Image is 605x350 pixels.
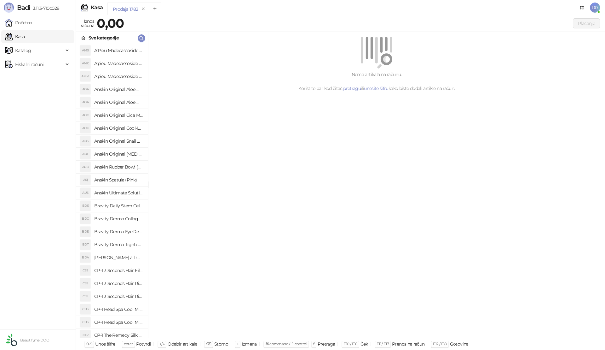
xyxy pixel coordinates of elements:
[94,110,143,120] h4: Anskin Original Cica Modeling Mask 240g
[80,240,90,250] div: BDT
[94,240,143,250] h4: Bravity Derma Tightening Neck Ampoule
[242,340,256,348] div: Izmena
[94,304,143,314] h4: CP-1 Head Spa Cool Mint Shampoo
[94,123,143,133] h4: Anskin Original Cool-Ice Modeling Mask 1kg
[80,214,90,224] div: BDC
[377,341,389,346] span: F11 / F17
[91,5,103,10] div: Kasa
[80,278,90,288] div: C3S
[94,71,143,81] h4: A'pieu Madecassoside Moisture Gel Cream
[80,149,90,159] div: AOT
[97,15,124,31] strong: 0,00
[94,97,143,107] h4: Anskin Original Aloe Modeling Mask 1kg
[313,341,314,346] span: f
[94,227,143,237] h4: Bravity Derma Eye Repair Ampoule
[80,110,90,120] div: AOC
[364,86,389,91] a: unesite šifru
[76,44,148,338] div: grid
[80,201,90,211] div: BDS
[360,340,368,348] div: Ček
[94,149,143,159] h4: Anskin Original [MEDICAL_DATA] Modeling Mask 240g
[136,340,151,348] div: Potvrdi
[5,16,32,29] a: Početna
[94,188,143,198] h4: Anskin Ultimate Solution Modeling Activator 1000ml
[94,175,143,185] h4: Anskin Spatula (Pink)
[94,45,143,56] h4: A'Pieu Madecassoside Sleeping Mask
[94,252,143,263] h4: [PERSON_NAME] all round modeling powder
[80,45,90,56] div: AMS
[80,265,90,276] div: C3S
[79,17,95,30] div: Iznos računa
[80,175,90,185] div: AS(
[94,278,143,288] h4: CP-1 3 Seconds Hair Ringer Hair Fill-up Ampoule
[80,84,90,94] div: AOA
[94,317,143,327] h4: CP-1 Head Spa Cool Mint Shampoo
[95,340,115,348] div: Unos šifre
[94,214,143,224] h4: Bravity Derma Collagen Eye Cream
[80,304,90,314] div: CHS
[343,86,361,91] a: pretragu
[94,291,143,301] h4: CP-1 3 Seconds Hair Ringer Hair Fill-up Ampoule
[149,3,161,15] button: Add tab
[94,136,143,146] h4: Anskin Original Snail Modeling Mask 1kg
[156,71,597,92] div: Nema artikala na računu. Koristite bar kod čitač, ili kako biste dodali artikle na račun.
[89,34,119,41] div: Sve kategorije
[206,341,211,346] span: ⌫
[4,3,14,13] img: Logo
[5,334,18,346] img: 64x64-companyLogo-432ed541-86f2-4000-a6d6-137676e77c9d.png
[80,58,90,68] div: AMC
[94,58,143,68] h4: A'pieu Madecassoside Cream 2X
[80,317,90,327] div: CHS
[318,340,335,348] div: Pretraga
[168,340,197,348] div: Odabir artikala
[80,162,90,172] div: ARB
[590,3,600,13] span: R0
[15,44,31,57] span: Katalog
[94,162,143,172] h4: Anskin Rubber Bowl (Pink)
[343,341,357,346] span: F10 / F16
[80,252,90,263] div: BDA
[577,3,587,13] a: Dokumentacija
[80,71,90,81] div: AMM
[5,30,25,43] a: Kasa
[124,341,133,346] span: enter
[80,188,90,198] div: AUS
[139,6,147,12] button: remove
[30,5,59,11] span: 3.11.3-710c028
[392,340,424,348] div: Prenos na račun
[80,97,90,107] div: AOA
[214,340,228,348] div: Storno
[433,341,447,346] span: F12 / F18
[237,341,239,346] span: +
[86,341,92,346] span: 0-9
[94,265,143,276] h4: CP-1 3 Seconds Hair Fill-up Waterpack
[573,18,600,28] button: Plaćanje
[159,341,164,346] span: ↑/↓
[94,84,143,94] h4: Anskin Original Aloe Modeling Mask (Refill) 240g
[15,58,43,71] span: Fiskalni računi
[80,123,90,133] div: AOC
[265,341,307,346] span: ⌘ command / ⌃ control
[20,338,49,342] small: Beautifyme DOO
[94,330,143,340] h4: CP-1 The Remedy Silk Essence
[80,136,90,146] div: AOS
[94,201,143,211] h4: Bravity Daily Stem Cell Sleeping Pack
[17,4,30,11] span: Badi
[80,330,90,340] div: CTR
[113,6,138,13] div: Prodaja 1782
[80,227,90,237] div: BDE
[450,340,469,348] div: Gotovina
[80,291,90,301] div: C3S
